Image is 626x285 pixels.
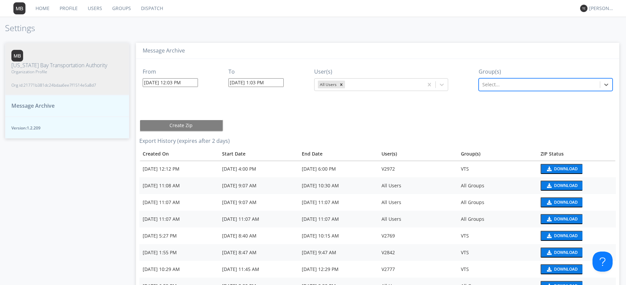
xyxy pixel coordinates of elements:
th: Group(s) [458,147,537,161]
img: download media button [546,233,552,238]
div: All Users [381,199,455,206]
h3: Group(s) [479,69,613,75]
h3: From [143,69,198,75]
div: [DATE] 8:47 AM [222,249,295,256]
div: [DATE] 11:45 AM [222,266,295,273]
div: [DATE] 1:55 PM [143,249,216,256]
div: Download [554,251,578,255]
div: [DATE] 9:07 AM [222,199,295,206]
div: VTS [461,232,534,239]
div: [DATE] 11:07 AM [222,216,295,222]
div: V2777 [381,266,455,273]
img: download media button [546,267,552,272]
div: [DATE] 10:30 AM [302,182,375,189]
div: All Users [381,216,455,222]
div: [DATE] 5:27 PM [143,232,216,239]
div: All Groups [461,182,534,189]
th: Toggle SortBy [139,147,219,161]
div: All Users [318,81,338,88]
div: [DATE] 11:07 AM [143,199,216,206]
a: download media buttonDownload [541,214,613,224]
span: Org id: 21771b381dc24bdaa6ee7f1514e5a8d7 [11,82,107,88]
div: [DATE] 9:07 AM [222,182,295,189]
div: [DATE] 11:07 AM [143,216,216,222]
div: [DATE] 6:00 PM [302,166,375,172]
a: download media buttonDownload [541,248,613,258]
div: [PERSON_NAME] [589,5,614,12]
th: User(s) [378,147,458,161]
div: [DATE] 11:08 AM [143,182,216,189]
span: [US_STATE] Bay Transportation Authority [11,62,107,69]
div: [DATE] 11:07 AM [302,199,375,206]
a: download media buttonDownload [541,164,613,174]
div: [DATE] 8:40 AM [222,232,295,239]
div: VTS [461,266,534,273]
div: [DATE] 10:15 AM [302,232,375,239]
div: V2769 [381,232,455,239]
button: Download [541,164,582,174]
div: Remove All Users [338,81,345,88]
span: Organization Profile [11,69,107,75]
button: Download [541,231,582,241]
button: Download [541,214,582,224]
h3: To [228,69,284,75]
button: [US_STATE] Bay Transportation AuthorityOrganization ProfileOrg id:21771b381dc24bdaa6ee7f1514e5a8d7 [5,43,129,95]
button: Version:1.2.209 [5,117,129,138]
a: download media buttonDownload [541,231,613,241]
img: download media button [546,217,552,221]
div: All Users [381,182,455,189]
div: [DATE] 12:29 PM [302,266,375,273]
div: Download [554,267,578,271]
h3: User(s) [314,69,448,75]
button: Download [541,264,582,274]
div: VTS [461,166,534,172]
div: All Groups [461,199,534,206]
img: 373638.png [580,5,587,12]
iframe: Toggle Customer Support [593,252,613,272]
button: Download [541,181,582,191]
button: Download [541,248,582,258]
h3: Message Archive [143,48,613,54]
div: [DATE] 12:12 PM [143,166,216,172]
div: [DATE] 4:00 PM [222,166,295,172]
span: Message Archive [11,102,55,110]
button: Download [541,197,582,207]
div: Download [554,234,578,238]
h3: Export History (expires after 2 days) [139,138,616,144]
div: Download [554,200,578,204]
img: 373638.png [11,50,23,62]
div: [DATE] 10:29 AM [143,266,216,273]
div: V2972 [381,166,455,172]
img: download media button [546,200,552,205]
div: V2842 [381,249,455,256]
a: download media buttonDownload [541,197,613,207]
span: Version: 1.2.209 [11,125,123,131]
a: download media buttonDownload [541,181,613,191]
div: [DATE] 9:47 AM [302,249,375,256]
th: Toggle SortBy [298,147,378,161]
div: Download [554,184,578,188]
th: Toggle SortBy [219,147,298,161]
img: download media button [546,183,552,188]
div: Download [554,217,578,221]
div: [DATE] 11:07 AM [302,216,375,222]
button: Message Archive [5,95,129,117]
img: download media button [546,167,552,171]
img: 373638.png [13,2,25,14]
button: Create Zip [139,119,223,131]
img: download media button [546,250,552,255]
div: All Groups [461,216,534,222]
div: VTS [461,249,534,256]
div: Download [554,167,578,171]
a: download media buttonDownload [541,264,613,274]
th: Toggle SortBy [537,147,616,161]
